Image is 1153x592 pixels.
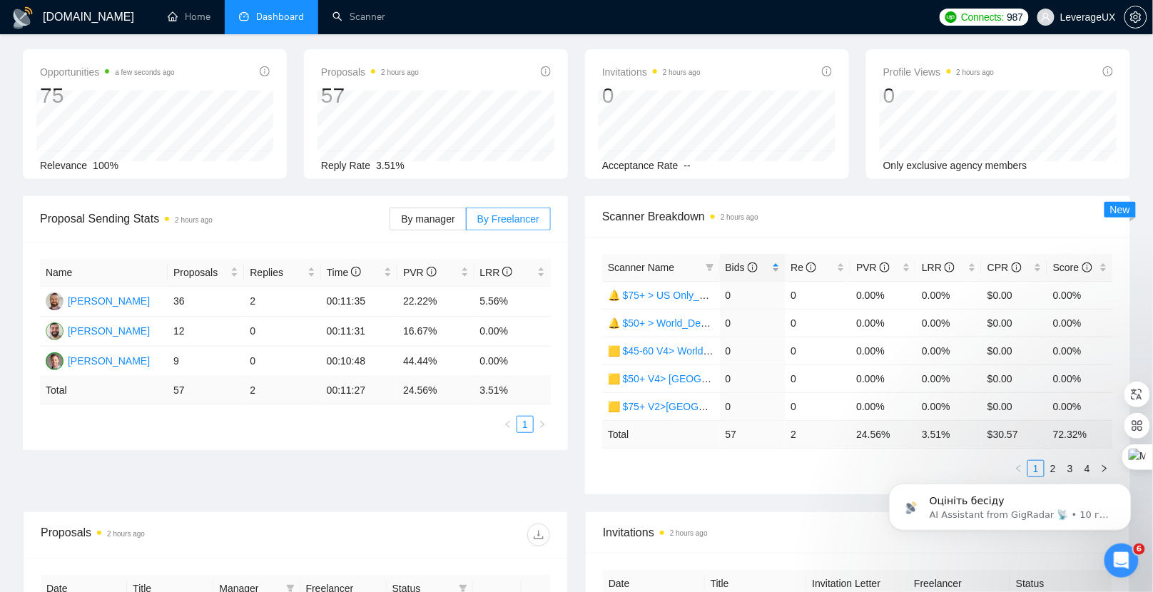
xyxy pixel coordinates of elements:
[982,392,1047,420] td: $0.00
[244,287,320,317] td: 2
[822,66,832,76] span: info-circle
[504,420,512,429] span: left
[477,213,539,225] span: By Freelancer
[40,210,390,228] span: Proposal Sending Stats
[945,262,955,272] span: info-circle
[534,416,551,433] button: right
[602,420,720,448] td: Total
[321,63,419,81] span: Proposals
[397,317,474,347] td: 16.67%
[332,11,385,23] a: searchScanner
[541,66,551,76] span: info-circle
[850,309,916,337] td: 0.00%
[403,267,437,278] span: PVR
[670,529,708,537] time: 2 hours ago
[1110,204,1130,215] span: New
[321,377,397,404] td: 00:11:27
[856,262,890,273] span: PVR
[244,259,320,287] th: Replies
[916,309,982,337] td: 0.00%
[397,377,474,404] td: 24.56 %
[850,392,916,420] td: 0.00%
[1012,262,1022,272] span: info-circle
[401,213,454,225] span: By manager
[720,281,786,309] td: 0
[720,364,786,392] td: 0
[982,364,1047,392] td: $0.00
[850,337,916,364] td: 0.00%
[68,293,150,309] div: [PERSON_NAME]
[40,259,168,287] th: Name
[982,281,1047,309] td: $0.00
[791,262,817,273] span: Re
[256,11,304,23] span: Dashboard
[173,265,228,280] span: Proposals
[1103,66,1113,76] span: info-circle
[1125,11,1147,23] span: setting
[46,292,64,310] img: AK
[663,68,701,76] time: 2 hours ago
[427,267,437,277] span: info-circle
[1104,543,1139,578] iframe: Intercom live chat
[786,309,851,337] td: 0
[321,287,397,317] td: 00:11:35
[748,262,758,272] span: info-circle
[534,416,551,433] li: Next Page
[961,9,1004,25] span: Connects:
[786,364,851,392] td: 0
[321,317,397,347] td: 00:11:31
[321,160,370,171] span: Reply Rate
[381,68,419,76] time: 2 hours ago
[517,416,534,433] li: 1
[1047,281,1113,309] td: 0.00%
[168,347,244,377] td: 9
[168,317,244,347] td: 12
[916,281,982,309] td: 0.00%
[93,160,118,171] span: 100%
[474,347,551,377] td: 0.00%
[250,265,304,280] span: Replies
[720,309,786,337] td: 0
[916,392,982,420] td: 0.00%
[1124,11,1147,23] a: setting
[474,377,551,404] td: 3.51 %
[168,287,244,317] td: 36
[474,287,551,317] td: 5.56%
[40,63,175,81] span: Opportunities
[987,262,1021,273] span: CPR
[1007,9,1023,25] span: 987
[107,530,145,538] time: 2 hours ago
[608,401,1001,412] a: 🟨 $75+ V2>[GEOGRAPHIC_DATA]+[GEOGRAPHIC_DATA] Only_Tony-UX/UI_General
[922,262,955,273] span: LRR
[40,160,87,171] span: Relevance
[602,160,679,171] span: Acceptance Rate
[244,347,320,377] td: 0
[115,68,174,76] time: a few seconds ago
[883,160,1027,171] span: Only exclusive agency members
[46,322,64,340] img: RL
[1047,309,1113,337] td: 0.00%
[1134,543,1145,555] span: 6
[499,416,517,433] li: Previous Page
[168,377,244,404] td: 57
[528,529,549,541] span: download
[703,257,717,278] span: filter
[957,68,995,76] time: 2 hours ago
[321,82,419,109] div: 57
[244,377,320,404] td: 2
[608,373,1004,384] a: 🟨 $50+ V4> [GEOGRAPHIC_DATA]+[GEOGRAPHIC_DATA] Only_Tony-UX/UI_General
[706,263,714,272] span: filter
[806,262,816,272] span: info-circle
[499,416,517,433] button: left
[608,290,795,301] a: 🔔 $75+ > US Only_Design Only_General
[720,337,786,364] td: 0
[168,11,210,23] a: homeHome
[850,364,916,392] td: 0.00%
[916,420,982,448] td: 3.51 %
[602,63,701,81] span: Invitations
[720,392,786,420] td: 0
[720,420,786,448] td: 57
[1053,262,1092,273] span: Score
